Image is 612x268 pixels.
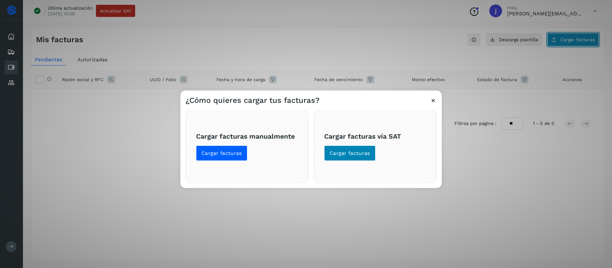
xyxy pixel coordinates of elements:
[186,96,319,105] h3: ¿Cómo quieres cargar tus facturas?
[196,145,247,161] button: Cargar facturas
[324,145,375,161] button: Cargar facturas
[330,149,370,157] span: Cargar facturas
[201,149,242,157] span: Cargar facturas
[196,132,298,140] h3: Cargar facturas manualmente
[324,132,426,140] h3: Cargar facturas vía SAT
